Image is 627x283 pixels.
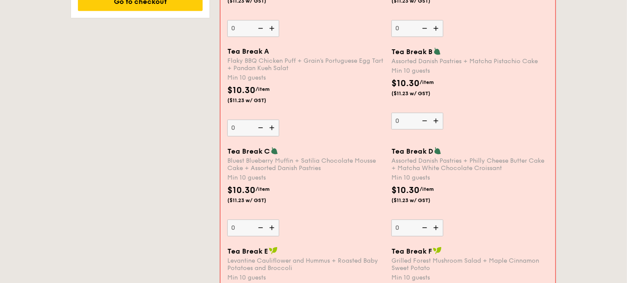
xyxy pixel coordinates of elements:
[227,219,279,236] input: Tea Break CBluest Blueberry Muffin + Satilia Chocolate Mousse Cake + Assorted Danish PastriesMin ...
[227,57,385,72] div: Flaky BBQ Chicken Puff + Grain's Portuguese Egg Tart + Pandan Kueh Salat
[420,186,434,192] span: /item
[433,247,442,254] img: icon-vegan.f8ff3823.svg
[227,147,270,155] span: Tea Break C
[253,20,266,36] img: icon-reduce.1d2dbef1.svg
[417,113,430,129] img: icon-reduce.1d2dbef1.svg
[430,113,443,129] img: icon-add.58712e84.svg
[271,147,278,154] img: icon-vegetarian.fe4039eb.svg
[227,85,255,96] span: $10.30
[391,67,549,75] div: Min 10 guests
[227,247,268,255] span: Tea Break E
[391,197,450,204] span: ($11.23 w/ GST)
[227,197,286,204] span: ($11.23 w/ GST)
[253,119,266,136] img: icon-reduce.1d2dbef1.svg
[430,219,443,236] img: icon-add.58712e84.svg
[227,257,385,272] div: Levantine Cauliflower and Hummus + Roasted Baby Potatoes and Broccoli
[227,185,255,196] span: $10.30
[430,20,443,36] img: icon-add.58712e84.svg
[253,219,266,236] img: icon-reduce.1d2dbef1.svg
[420,79,434,85] span: /item
[391,257,549,272] div: Grilled Forest Mushroom Salad + ⁠Maple Cinnamon Sweet Potato
[391,174,549,182] div: Min 10 guests
[391,185,420,196] span: $10.30
[391,273,549,282] div: Min 10 guests
[227,157,385,172] div: Bluest Blueberry Muffin + Satilia Chocolate Mousse Cake + Assorted Danish Pastries
[417,219,430,236] img: icon-reduce.1d2dbef1.svg
[434,147,442,154] img: icon-vegetarian.fe4039eb.svg
[391,78,420,89] span: $10.30
[266,219,279,236] img: icon-add.58712e84.svg
[391,58,549,65] div: Assorted Danish Pastries + Matcha Pistachio Cake
[433,47,441,55] img: icon-vegetarian.fe4039eb.svg
[266,20,279,36] img: icon-add.58712e84.svg
[227,119,279,136] input: Tea Break AFlaky BBQ Chicken Puff + Grain's Portuguese Egg Tart + Pandan Kueh SalatMin 10 guests$...
[269,247,278,254] img: icon-vegan.f8ff3823.svg
[227,174,385,182] div: Min 10 guests
[227,47,269,55] span: Tea Break A
[266,119,279,136] img: icon-add.58712e84.svg
[391,157,549,172] div: Assorted Danish Pastries + Philly Cheese Butter Cake + Matcha White Chocolate Croissant
[391,219,443,236] input: Tea Break DAssorted Danish Pastries + Philly Cheese Butter Cake + Matcha White Chocolate Croissan...
[391,48,433,56] span: Tea Break B
[227,97,286,104] span: ($11.23 w/ GST)
[391,90,450,97] span: ($11.23 w/ GST)
[391,147,433,155] span: Tea Break D
[391,247,432,255] span: Tea Break F
[227,20,279,37] input: Min 10 guests$10.30/item($11.23 w/ GST)
[417,20,430,36] img: icon-reduce.1d2dbef1.svg
[227,74,385,82] div: Min 10 guests
[391,20,443,37] input: Min 10 guests$10.30/item($11.23 w/ GST)
[255,86,270,92] span: /item
[391,113,443,129] input: Tea Break BAssorted Danish Pastries + Matcha Pistachio CakeMin 10 guests$10.30/item($11.23 w/ GST)
[255,186,270,192] span: /item
[227,273,385,282] div: Min 10 guests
